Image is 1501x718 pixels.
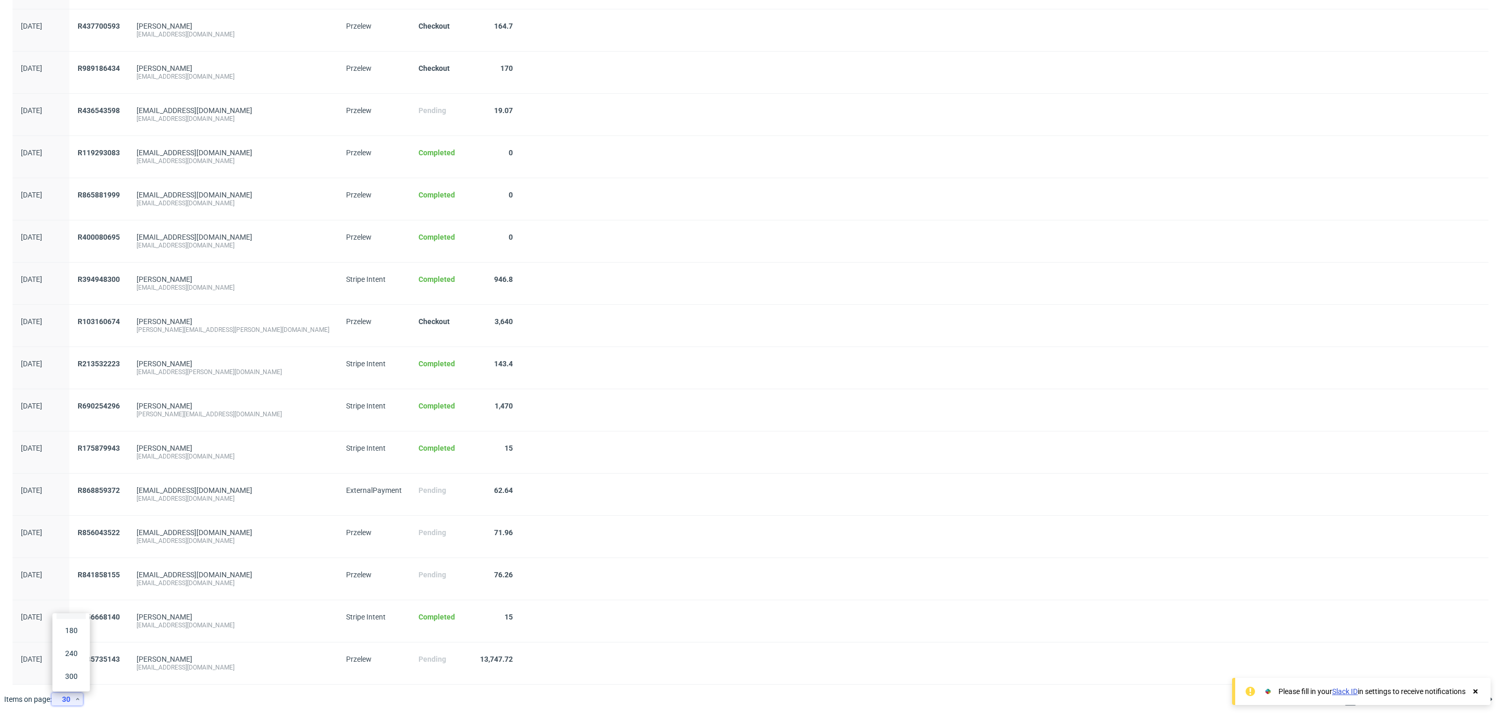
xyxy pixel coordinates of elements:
[346,106,402,115] div: Przelew
[500,64,513,72] span: 170
[137,621,329,629] span: [EMAIL_ADDRESS][DOMAIN_NAME]
[137,360,329,368] span: [PERSON_NAME]
[61,646,82,661] div: 240
[21,360,42,368] span: [DATE]
[509,191,513,199] span: 0
[346,360,402,368] div: Stripe Intent
[1263,686,1273,697] img: Slack
[78,402,120,410] a: R690254296
[419,444,463,452] div: Completed
[21,148,42,157] span: [DATE]
[137,317,329,326] span: [PERSON_NAME]
[419,233,463,241] div: Completed
[137,157,329,165] span: [EMAIL_ADDRESS][DOMAIN_NAME]
[137,326,329,334] span: [PERSON_NAME][EMAIL_ADDRESS][PERSON_NAME][DOMAIN_NAME]
[137,444,329,452] span: [PERSON_NAME]
[137,655,329,663] span: [PERSON_NAME]
[21,106,42,115] span: [DATE]
[137,494,329,503] span: [EMAIL_ADDRESS][DOMAIN_NAME]
[21,317,42,326] span: [DATE]
[480,655,513,663] span: 13,747.72
[509,148,513,157] span: 0
[419,486,463,494] div: Pending
[419,148,463,157] div: Completed
[78,613,120,621] a: R056668140
[346,655,402,663] div: Przelew
[137,368,329,376] span: [EMAIL_ADDRESS][PERSON_NAME][DOMAIN_NAME]
[419,64,463,72] div: Checkout
[346,444,402,452] div: Stripe Intent
[21,275,42,283] span: [DATE]
[346,528,402,537] div: Przelew
[505,444,513,452] span: 15
[137,22,329,30] span: [PERSON_NAME]
[137,106,329,115] span: [EMAIL_ADDRESS][DOMAIN_NAME]
[494,486,513,494] span: 62.64
[137,402,329,410] span: [PERSON_NAME]
[78,571,120,579] a: R841858155
[419,655,463,663] div: Pending
[137,30,329,39] span: [EMAIL_ADDRESS][DOMAIN_NAME]
[21,64,42,72] span: [DATE]
[346,317,402,326] div: Przelew
[346,486,402,494] div: ExternalPayment
[21,444,42,452] span: [DATE]
[137,579,329,587] span: [EMAIL_ADDRESS][DOMAIN_NAME]
[78,360,120,368] a: R213532223
[137,283,329,292] span: [EMAIL_ADDRESS][DOMAIN_NAME]
[494,528,513,537] span: 71.96
[137,528,329,537] span: [EMAIL_ADDRESS][DOMAIN_NAME]
[78,655,120,663] a: R485735143
[21,22,42,30] span: [DATE]
[137,241,329,250] span: [EMAIL_ADDRESS][DOMAIN_NAME]
[419,402,463,410] div: Completed
[21,233,42,241] span: [DATE]
[419,528,463,537] div: Pending
[137,199,329,207] span: [EMAIL_ADDRESS][DOMAIN_NAME]
[346,64,402,72] div: Przelew
[346,613,402,621] div: Stripe Intent
[137,486,329,494] span: [EMAIL_ADDRESS][DOMAIN_NAME]
[78,528,120,537] a: R856043522
[346,233,402,241] div: Przelew
[494,106,513,115] span: 19.07
[137,275,329,283] span: [PERSON_NAME]
[21,571,42,579] span: [DATE]
[137,191,329,199] span: [EMAIL_ADDRESS][DOMAIN_NAME]
[419,613,463,621] div: Completed
[419,317,463,326] div: Checkout
[21,402,42,410] span: [DATE]
[78,106,120,115] a: R436543598
[137,233,329,241] span: [EMAIL_ADDRESS][DOMAIN_NAME]
[78,64,120,72] a: R989186434
[346,148,402,157] div: Przelew
[137,537,329,545] span: [EMAIL_ADDRESS][DOMAIN_NAME]
[494,275,513,283] span: 946.8
[137,64,329,72] span: [PERSON_NAME]
[137,410,329,418] span: [PERSON_NAME][EMAIL_ADDRESS][DOMAIN_NAME]
[61,669,82,684] div: 300
[78,22,120,30] a: R437700593
[78,148,120,157] a: R119293083
[346,275,402,283] div: Stripe Intent
[346,191,402,199] div: Przelew
[21,486,42,494] span: [DATE]
[78,233,120,241] a: R400080695
[505,613,513,621] span: 15
[78,444,120,452] a: R175879943
[78,191,120,199] a: R865881999
[419,22,463,30] div: Checkout
[494,22,513,30] span: 164.7
[78,486,120,494] a: R868859372
[21,528,42,537] span: [DATE]
[1332,687,1358,696] a: Slack ID
[137,148,329,157] span: [EMAIL_ADDRESS][DOMAIN_NAME]
[509,233,513,241] span: 0
[495,317,513,326] span: 3,640
[78,317,120,326] a: R103160674
[21,655,42,663] span: [DATE]
[346,571,402,579] div: Przelew
[61,623,82,638] div: 180
[4,694,52,704] span: Items on page:
[419,191,463,199] div: Completed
